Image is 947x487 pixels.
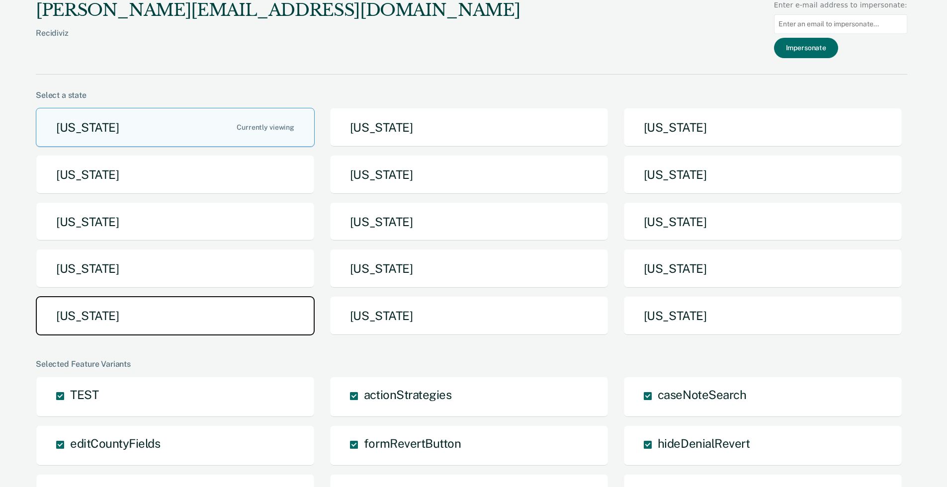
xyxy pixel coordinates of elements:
button: [US_STATE] [36,202,315,242]
span: TEST [70,388,98,402]
button: [US_STATE] [330,249,608,288]
button: [US_STATE] [36,249,315,288]
div: Recidiviz [36,28,520,54]
span: caseNoteSearch [658,388,746,402]
div: Select a state [36,90,907,100]
button: [US_STATE] [623,202,902,242]
button: [US_STATE] [36,296,315,335]
span: formRevertButton [364,436,461,450]
button: [US_STATE] [623,108,902,147]
button: [US_STATE] [623,249,902,288]
button: [US_STATE] [623,155,902,194]
span: actionStrategies [364,388,451,402]
button: [US_STATE] [36,155,315,194]
button: [US_STATE] [623,296,902,335]
div: Selected Feature Variants [36,359,907,369]
button: [US_STATE] [330,296,608,335]
button: [US_STATE] [36,108,315,147]
button: [US_STATE] [330,155,608,194]
button: [US_STATE] [330,108,608,147]
span: editCountyFields [70,436,160,450]
input: Enter an email to impersonate... [774,14,907,34]
span: hideDenialRevert [658,436,750,450]
button: Impersonate [774,38,838,58]
button: [US_STATE] [330,202,608,242]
